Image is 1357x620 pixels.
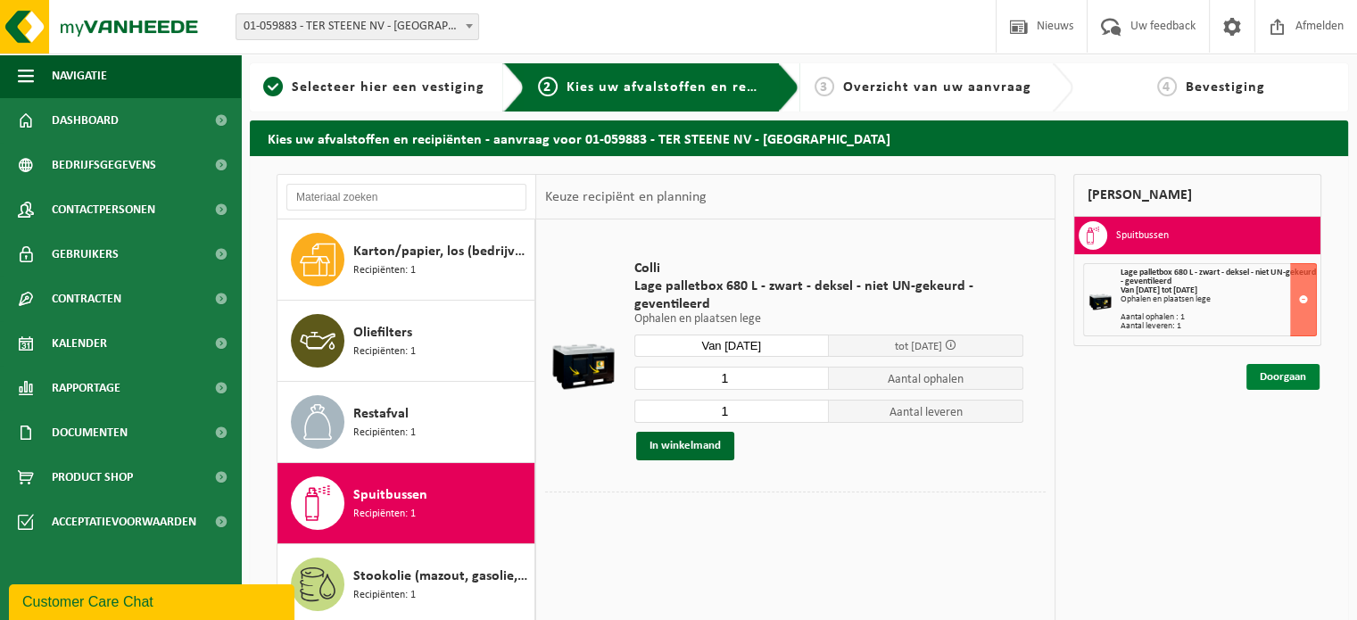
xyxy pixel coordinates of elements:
[1186,80,1265,95] span: Bevestiging
[277,219,535,301] button: Karton/papier, los (bedrijven) Recipiënten: 1
[353,587,416,604] span: Recipiënten: 1
[236,14,478,39] span: 01-059883 - TER STEENE NV - OOSTENDE
[250,120,1348,155] h2: Kies uw afvalstoffen en recipiënten - aanvraag voor 01-059883 - TER STEENE NV - [GEOGRAPHIC_DATA]
[829,367,1023,390] span: Aantal ophalen
[52,500,196,544] span: Acceptatievoorwaarden
[1121,285,1197,295] strong: Van [DATE] tot [DATE]
[52,455,133,500] span: Product Shop
[353,484,427,506] span: Spuitbussen
[259,77,489,98] a: 1Selecteer hier een vestiging
[1121,313,1316,322] div: Aantal ophalen : 1
[1121,322,1316,331] div: Aantal leveren: 1
[829,400,1023,423] span: Aantal leveren
[52,277,121,321] span: Contracten
[52,321,107,366] span: Kalender
[353,506,416,523] span: Recipiënten: 1
[538,77,558,96] span: 2
[286,184,526,211] input: Materiaal zoeken
[236,13,479,40] span: 01-059883 - TER STEENE NV - OOSTENDE
[353,241,530,262] span: Karton/papier, los (bedrijven)
[277,382,535,463] button: Restafval Recipiënten: 1
[1157,77,1177,96] span: 4
[52,143,156,187] span: Bedrijfsgegevens
[536,175,715,219] div: Keuze recipiënt en planning
[353,425,416,442] span: Recipiënten: 1
[277,463,535,544] button: Spuitbussen Recipiënten: 1
[353,403,409,425] span: Restafval
[634,260,1024,277] span: Colli
[52,187,155,232] span: Contactpersonen
[1116,221,1169,250] h3: Spuitbussen
[634,277,1024,313] span: Lage palletbox 680 L - zwart - deksel - niet UN-gekeurd - geventileerd
[52,54,107,98] span: Navigatie
[815,77,834,96] span: 3
[1246,364,1320,390] a: Doorgaan
[895,341,942,352] span: tot [DATE]
[292,80,484,95] span: Selecteer hier een vestiging
[52,98,119,143] span: Dashboard
[277,301,535,382] button: Oliefilters Recipiënten: 1
[263,77,283,96] span: 1
[636,432,734,460] button: In winkelmand
[52,410,128,455] span: Documenten
[52,366,120,410] span: Rapportage
[634,335,829,357] input: Selecteer datum
[1121,268,1316,286] span: Lage palletbox 680 L - zwart - deksel - niet UN-gekeurd - geventileerd
[353,322,412,343] span: Oliefilters
[353,262,416,279] span: Recipiënten: 1
[52,232,119,277] span: Gebruikers
[634,313,1024,326] p: Ophalen en plaatsen lege
[9,581,298,620] iframe: chat widget
[1073,174,1321,217] div: [PERSON_NAME]
[353,343,416,360] span: Recipiënten: 1
[843,80,1031,95] span: Overzicht van uw aanvraag
[567,80,812,95] span: Kies uw afvalstoffen en recipiënten
[353,566,530,587] span: Stookolie (mazout, gasolie, diesel) in 200lt-vat
[1121,295,1316,304] div: Ophalen en plaatsen lege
